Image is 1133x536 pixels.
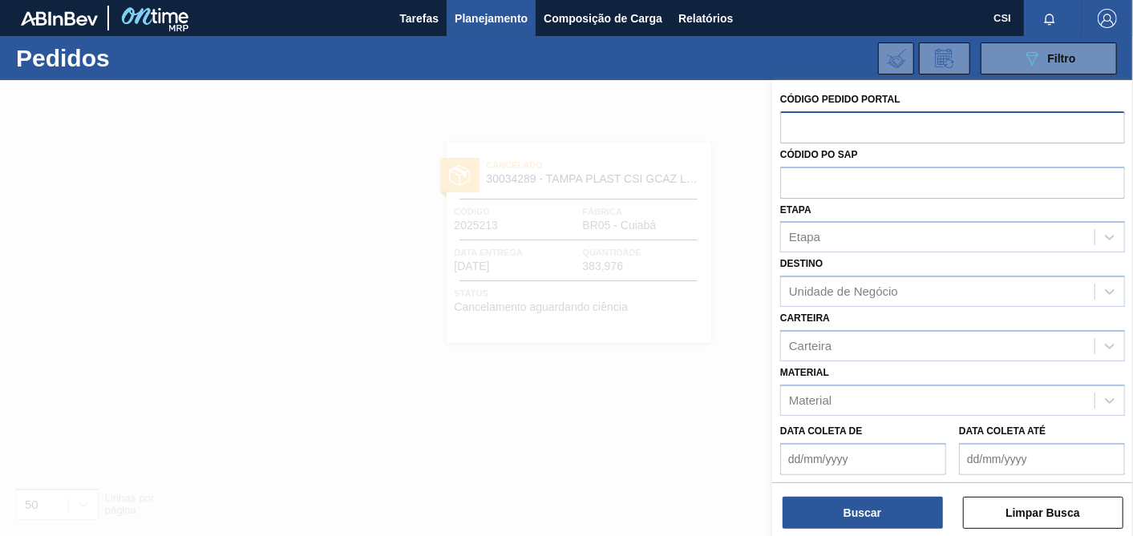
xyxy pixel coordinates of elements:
[780,258,823,269] label: Destino
[789,285,898,299] div: Unidade de Negócio
[789,393,832,407] div: Material
[544,9,662,28] span: Composição de Carga
[959,443,1125,475] input: dd/mm/yyyy
[780,149,858,160] label: Códido PO SAP
[780,367,829,378] label: Material
[455,9,528,28] span: Planejamento
[981,42,1117,75] button: Filtro
[959,425,1046,437] label: Data coleta até
[678,9,733,28] span: Relatórios
[780,94,900,105] label: Código Pedido Portal
[789,339,832,353] div: Carteira
[1098,9,1117,28] img: Logout
[780,425,862,437] label: Data coleta de
[1024,7,1075,30] button: Notificações
[21,11,98,26] img: TNhmsLtSVTkK8tSr43FrP2fwEKptu5GPRR3wAAAABJRU5ErkJggg==
[780,204,811,216] label: Etapa
[789,231,820,244] div: Etapa
[399,9,439,28] span: Tarefas
[780,443,946,475] input: dd/mm/yyyy
[1048,52,1076,65] span: Filtro
[16,49,242,67] h1: Pedidos
[919,42,970,75] div: Solicitação de Revisão de Pedidos
[780,312,830,324] label: Carteira
[878,42,914,75] div: Importar Negociações dos Pedidos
